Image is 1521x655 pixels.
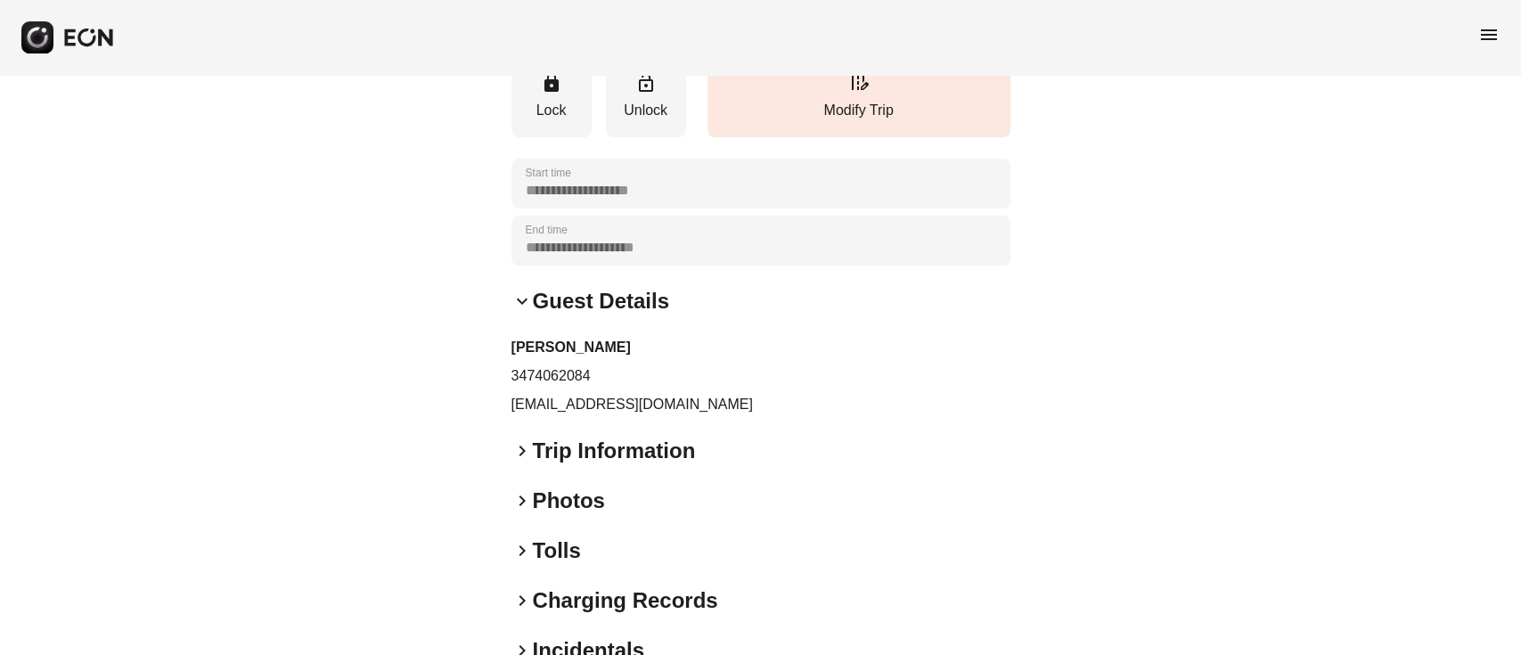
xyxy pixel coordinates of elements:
span: lock_open [635,72,657,94]
span: keyboard_arrow_right [511,440,533,462]
span: edit_road [848,72,870,94]
button: Unlock [606,63,686,137]
span: keyboard_arrow_right [511,540,533,561]
span: keyboard_arrow_right [511,590,533,611]
span: keyboard_arrow_down [511,291,533,312]
button: Modify Trip [707,63,1010,137]
button: Lock [511,63,592,137]
p: Lock [520,100,583,121]
p: Unlock [615,100,677,121]
h2: Guest Details [533,287,669,315]
h3: [PERSON_NAME] [511,337,1010,358]
h2: Photos [533,487,605,515]
h2: Charging Records [533,586,718,615]
p: Modify Trip [716,100,1002,121]
p: 3474062084 [511,365,1010,387]
h2: Trip Information [533,437,696,465]
p: [EMAIL_ADDRESS][DOMAIN_NAME] [511,394,1010,415]
span: keyboard_arrow_right [511,490,533,512]
h2: Tolls [533,536,581,565]
span: menu [1478,24,1500,45]
span: lock [541,72,562,94]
